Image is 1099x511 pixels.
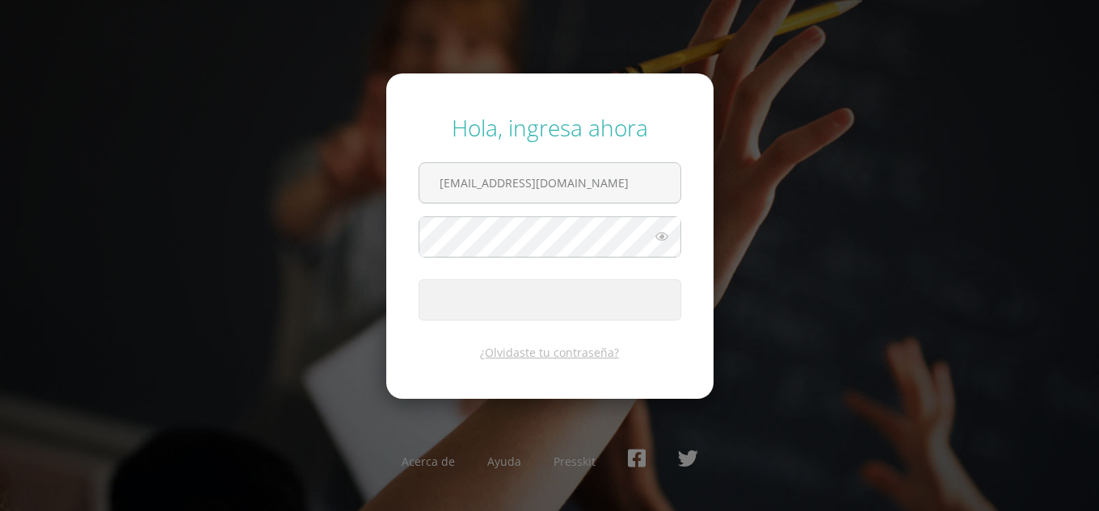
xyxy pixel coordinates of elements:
[402,454,455,469] a: Acerca de
[419,112,681,143] div: Hola, ingresa ahora
[554,454,596,469] a: Presskit
[419,279,681,320] button: Ingresar
[487,454,521,469] a: Ayuda
[419,163,680,203] input: Correo electrónico o usuario
[480,345,619,360] a: ¿Olvidaste tu contraseña?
